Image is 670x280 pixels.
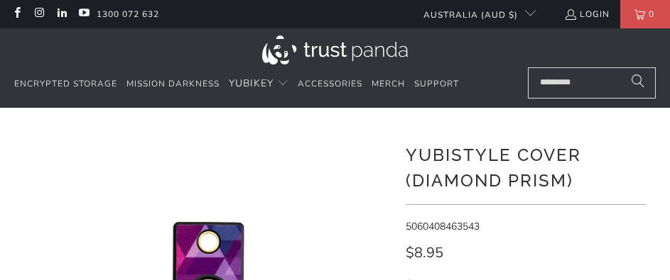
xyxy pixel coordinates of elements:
[406,140,646,194] h1: YubiStyle Cover (Diamond Prism)
[97,6,159,22] a: 1300 072 632
[229,67,288,101] summary: YubiKey
[14,67,459,101] nav: Translation missing: en.navigation.header.main_nav
[298,67,362,101] a: Accessories
[372,78,405,89] span: Merch
[11,9,23,20] a: Trust Panda Australia on Facebook
[564,6,610,22] a: Login
[55,9,67,20] a: Trust Panda Australia on LinkedIn
[620,67,656,99] button: Search
[406,220,480,233] span: 5060408463543
[14,67,117,101] a: Encrypted Storage
[229,77,274,90] span: YubiKey
[77,9,90,20] a: Trust Panda Australia on YouTube
[298,78,362,89] span: Accessories
[406,243,443,262] span: $8.95
[372,67,405,101] a: Merch
[126,78,220,89] span: Mission Darkness
[528,67,656,99] input: Search...
[262,35,408,65] img: Trust Panda Australia
[33,9,45,20] a: Trust Panda Australia on Instagram
[126,67,220,101] a: Mission Darkness
[414,67,459,101] a: Support
[414,78,459,89] span: Support
[14,78,117,89] span: Encrypted Storage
